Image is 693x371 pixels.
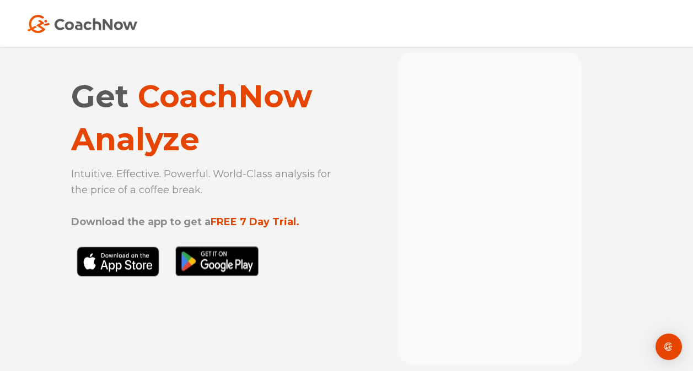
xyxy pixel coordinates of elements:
[71,78,129,115] span: Get
[71,216,211,228] strong: Download the app to get a
[27,15,137,33] img: Coach Now
[211,216,299,228] strong: FREE 7 Day Trial.
[71,166,336,230] p: Intuitive. Effective. Powerful. World-Class analysis for the price of a coffee break.
[656,334,682,360] div: Open Intercom Messenger
[71,78,312,158] span: CoachNow Analyze
[71,246,264,301] img: Black Download CoachNow on the App Store Button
